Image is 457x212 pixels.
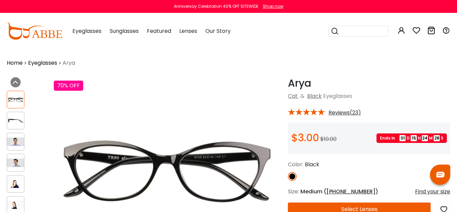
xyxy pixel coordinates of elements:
[436,172,444,177] img: chat
[7,158,24,167] img: Arya Black TR Eyeglasses , UniversalBridgeFit Frames from ABBE Glasses
[299,92,306,100] span: &
[147,27,171,35] span: Featured
[7,137,24,146] img: Arya Black TR Eyeglasses , UniversalBridgeFit Frames from ABBE Glasses
[174,3,258,9] div: Anniversay Celebration 40% OFF SITEWIDE
[399,135,406,141] span: 01
[323,92,352,100] span: Eyeglasses
[441,135,443,141] span: S
[288,77,450,89] h1: Arya
[407,135,410,141] span: D
[7,116,24,125] img: Arya Black TR Eyeglasses , UniversalBridgeFit Frames from ABBE Glasses
[263,3,283,9] div: Shop now
[259,3,283,9] a: Shop now
[288,188,299,195] span: Size:
[7,96,24,104] img: Arya Black TR Eyeglasses , UniversalBridgeFit Frames from ABBE Glasses
[328,110,361,116] span: Reviews(23)
[411,135,417,141] span: 15
[380,135,398,141] span: Ends in
[291,130,319,145] span: $3.00
[422,135,428,141] span: 24
[307,92,322,100] a: Black
[434,135,440,141] span: 28
[7,23,62,40] img: abbeglasses.com
[429,135,433,141] span: M
[320,135,337,143] span: $10.00
[28,59,57,67] a: Eyeglasses
[205,27,231,35] span: Our Story
[7,179,24,188] img: Arya Black TR Eyeglasses , UniversalBridgeFit Frames from ABBE Glasses
[288,161,303,168] span: Color:
[54,81,83,91] div: 70% OFF
[305,161,319,168] span: Black
[288,92,298,100] a: Cat
[72,27,101,35] span: Eyeglasses
[63,59,75,67] span: Arya
[110,27,139,35] span: Sunglasses
[415,188,450,196] div: Find your size
[7,200,24,209] img: Arya Black TR Eyeglasses , UniversalBridgeFit Frames from ABBE Glasses
[418,135,421,141] span: H
[7,59,23,67] a: Home
[300,188,378,195] span: Medium ( )
[179,27,197,35] span: Lenses
[326,188,375,195] span: [PHONE_NUMBER]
